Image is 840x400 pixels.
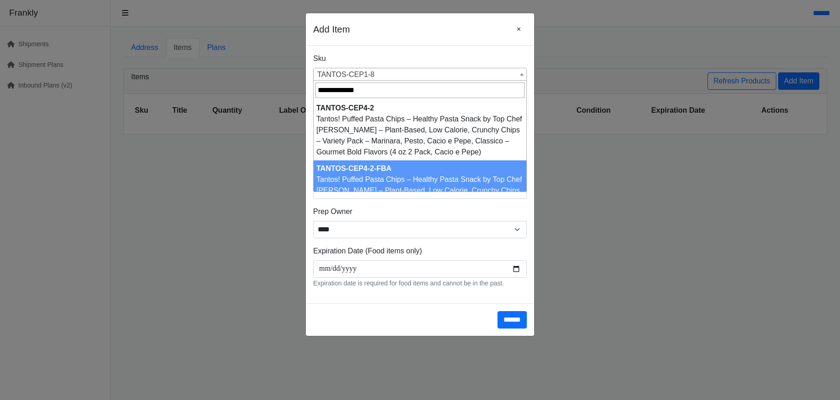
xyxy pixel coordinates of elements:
div: Tantos! Puffed Pasta Chips – Healthy Pasta Snack by Top Chef [PERSON_NAME] – Plant-Based, Low Cal... [316,114,524,158]
input: Search [315,82,525,98]
li: Tantos! Puffed Pasta Chips – Healthy Pasta Snack by Top Chef Joe Sasto – Plant-Based, Low Calorie... [314,100,526,160]
span: × [517,25,521,33]
li: Tantos! Puffed Pasta Chips – Healthy Pasta Snack by Top Chef Joe Sasto – Plant-Based, Low Calorie... [314,160,526,221]
label: Prep Owner [313,206,352,217]
strong: TANTOS-CEP4-2-FBA [316,164,392,172]
button: Close [511,21,527,38]
label: Sku [313,53,326,64]
label: Expiration Date (Food items only) [313,246,422,257]
span: Tantos! Puffed Pasta Chips - Delicious and Bold Flavored Puffed Snack - Created by Top Chef Star ... [313,68,527,81]
div: Tantos! Puffed Pasta Chips – Healthy Pasta Snack by Top Chef [PERSON_NAME] – Plant-Based, Low Cal... [316,174,524,218]
span: Tantos! Puffed Pasta Chips - Delicious and Bold Flavored Puffed Snack - Created by Top Chef Star ... [314,68,526,81]
strong: TANTOS-CEP4-2 [316,104,374,112]
h5: Add Item [313,22,350,36]
small: Expiration date is required for food items and cannot be in the past. [313,279,504,287]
